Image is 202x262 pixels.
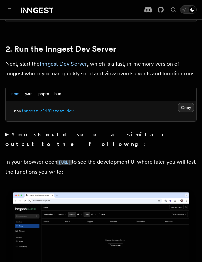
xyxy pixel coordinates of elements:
button: Find something... [169,5,177,14]
p: Next, start the , which is a fast, in-memory version of Inngest where you can quickly send and vi... [5,59,197,78]
button: bun [54,87,62,101]
a: [URL] [57,159,72,165]
button: pnpm [38,87,49,101]
button: Toggle dark mode [180,5,197,14]
button: Toggle navigation [5,5,14,14]
button: Copy [178,103,194,112]
button: npm [11,87,19,101]
p: In your browser open to see the development UI where later you will test the functions you write: [5,157,197,177]
span: inngest-cli@latest [21,109,64,113]
a: 2. Run the Inngest Dev Server [5,44,116,54]
button: yarn [25,87,33,101]
summary: You should see a similar output to the following: [5,130,197,149]
strong: You should see a similar output to the following: [5,131,164,147]
a: Inngest Dev Server [40,61,87,67]
span: dev [67,109,74,113]
span: npx [14,109,21,113]
code: [URL] [57,160,72,165]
